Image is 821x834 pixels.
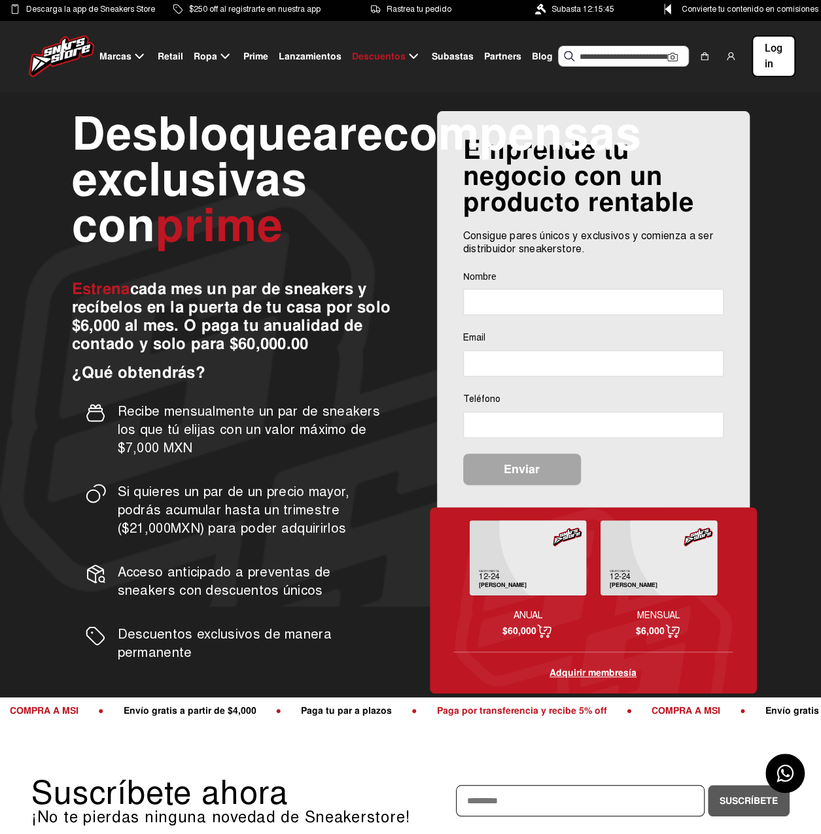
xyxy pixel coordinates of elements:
p: Teléfono [463,392,724,407]
tspan: [PERSON_NAME] [478,581,526,589]
span: ● [616,705,641,716]
span: Blog [532,50,553,63]
tspan: VÁLIDO HASTA [609,569,629,573]
span: $250 off al registrarte en nuestra app [189,2,321,16]
span: Partners [484,50,521,63]
span: Rastrea tu pedido [387,2,451,16]
p: Desbloquea exclusivas con [72,111,394,248]
p: MENSUAL [637,609,680,623]
span: Descuentos exclusivos de manera permanente [118,626,332,661]
p: $60,000 [502,623,553,639]
span: Lanzamientos [279,50,341,63]
span: ● [401,705,426,716]
span: ● [729,705,754,716]
p: cada mes un par de sneakers y recíbelos en la puerta de tu casa por solo $6,000 al mes. O paga tu... [72,280,394,353]
tspan: VÁLIDO HASTA [478,569,498,573]
tspan: 12-24 [609,572,630,581]
a: Adquirir membresía [550,665,637,680]
span: Recibe mensualmente un par de sneakers los que tú elijas con un valor máximo de $7,000 MXN [118,403,380,456]
span: Paga tu par a plazos [290,705,401,716]
p: $6,000 [636,623,681,639]
img: user [725,51,736,61]
span: Ropa [194,50,217,63]
span: Paga por transferencia y recibe 5% off [427,705,616,716]
h3: Emprende tu negocio con un producto rentable [463,137,724,216]
span: Estrena [72,279,130,299]
span: Retail [158,50,183,63]
img: Buscar [564,51,574,61]
span: Subasta 12:15:45 [551,2,614,16]
p: Suscríbete ahora [31,776,411,809]
p: ¿Qué obtendrás? [72,363,394,382]
span: Prime [243,50,268,63]
p: ¡No te pierdas ninguna novedad de Sneakerstore! [31,809,411,825]
span: Acceso anticipado a preventas de sneakers con descuentos únicos [118,564,331,599]
img: shopping [699,51,710,61]
span: Envío gratis a partir de $4,000 [113,705,266,716]
img: Control Point Icon [659,4,676,14]
button: Suscríbete [708,785,790,816]
span: Convierte tu contenido en comisiones [682,2,818,16]
span: COMPRA A MSI [641,705,729,716]
span: prime [156,196,283,255]
tspan: 12-24 [478,572,499,581]
p: Email [463,331,724,345]
span: Si quieres un par de un precio mayor, podrás acumular hasta un trimestre ($21,000MXN) para poder ... [118,484,350,537]
span: ● [266,705,290,716]
img: Cámara [667,52,678,62]
span: Descuentos [352,50,406,63]
p: Nombre [463,269,724,284]
span: Log in [765,41,782,72]
p: Consigue pares únicos y exclusivos y comienza a ser distribuidor sneakerstore. [463,229,724,256]
span: Subastas [432,50,474,63]
span: Descarga la app de Sneakers Store [26,2,155,16]
img: logo [29,35,94,77]
span: Marcas [99,50,131,63]
span: recompensas [339,105,642,163]
tspan: [PERSON_NAME] [609,581,657,589]
p: ANUAL [514,609,542,623]
button: Enviar [463,454,581,485]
